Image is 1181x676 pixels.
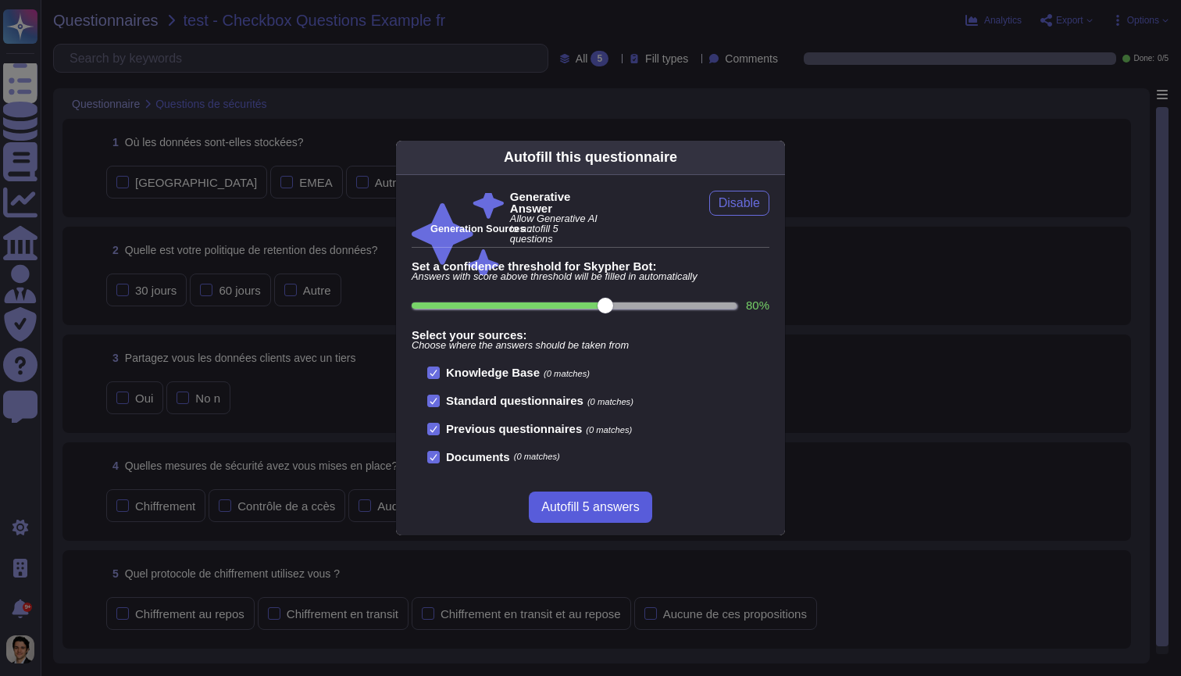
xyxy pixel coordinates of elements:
span: (0 matches) [544,369,590,378]
b: Previous questionnaires [446,422,582,435]
label: 80 % [746,299,769,311]
b: Set a confidence threshold for Skypher Bot: [412,260,769,272]
div: Autofill this questionnaire [504,147,677,168]
span: (0 matches) [514,452,560,461]
span: Answers with score above threshold will be filled in automatically [412,272,769,282]
b: Generation Sources : [430,223,531,234]
b: Standard questionnaires [446,394,583,407]
button: Disable [709,191,769,216]
b: Knowledge Base [446,366,540,379]
b: Generative Answer [510,191,602,214]
span: (0 matches) [586,425,632,435]
span: Autofill 5 answers [541,501,639,513]
b: Documents [446,451,510,463]
span: (0 matches) [587,397,633,406]
b: Select your sources: [412,329,769,341]
span: Allow Generative AI to autofill 5 questions [510,214,602,244]
span: Choose where the answers should be taken from [412,341,769,351]
span: Disable [719,197,760,209]
button: Autofill 5 answers [529,492,651,523]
